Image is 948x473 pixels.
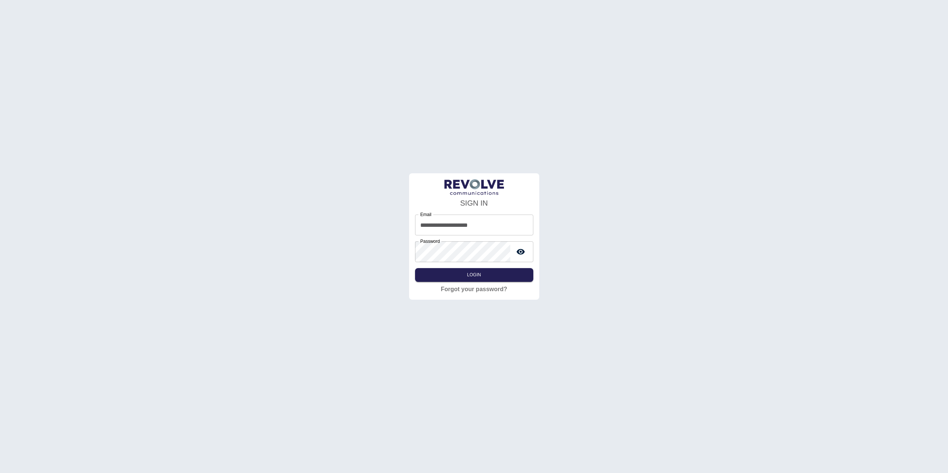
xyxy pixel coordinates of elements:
[420,211,431,218] label: Email
[513,244,528,259] button: toggle password visibility
[415,268,533,282] button: Login
[444,179,504,195] img: LogoText
[441,285,507,294] a: Forgot your password?
[420,238,440,244] label: Password
[415,197,533,209] h4: SIGN IN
